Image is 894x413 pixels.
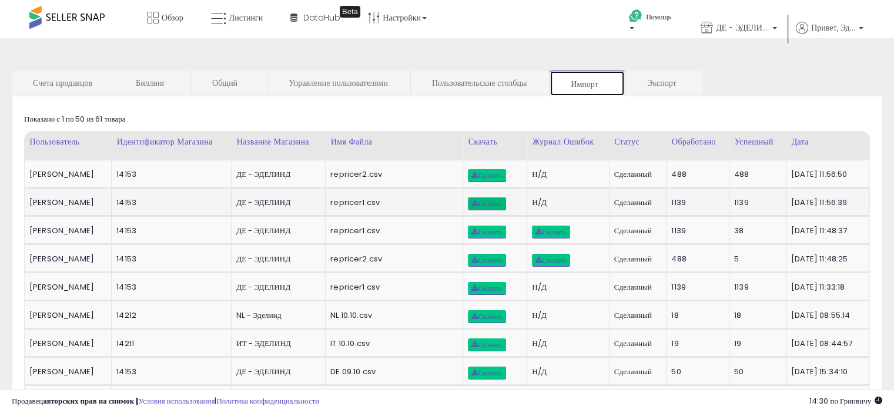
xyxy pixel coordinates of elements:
font: ИТ - ЭДЕЛИНД [236,338,291,349]
font: Листинги [229,12,263,23]
font: Скачать [478,229,502,236]
font: Статус [614,136,639,147]
font: Сделанный [614,169,652,180]
a: Экспорт [626,70,701,95]
font: 14153 [116,366,136,377]
font: [DATE] 11:33:18 [791,281,845,293]
font: repricer1.csv [330,281,380,293]
font: Н/Д [532,281,547,293]
font: авторских прав на снимок | [43,395,138,407]
font: ДЕ - ЭДЕЛИНД [236,225,290,236]
font: Скачать [478,370,502,377]
a: Скачать [532,226,570,239]
font: Скачать [478,313,502,320]
font: Н/Д [532,366,547,377]
font: Название магазина [236,136,309,147]
font: Счета продавцов [33,77,92,89]
a: Скачать [468,254,505,267]
font: Сделанный [614,338,652,349]
font: Сделанный [614,366,652,377]
font: Обработано [671,136,715,147]
font: 5 [734,253,739,264]
i: Получить помощь [628,9,643,23]
font: 19 [734,338,741,349]
a: Управление пользователями [267,70,409,95]
font: 14211 [116,338,134,349]
font: repricer1.csv [330,225,380,236]
font: ДЕ - ЭДЕЛИНД [236,169,290,180]
font: Сделанный [614,253,652,264]
font: 14212 [116,310,136,321]
font: Пользователь [29,136,79,147]
font: Импорт [571,78,598,90]
font: Н/Д [532,310,547,321]
a: Скачать [468,197,505,210]
font: Успешный [734,136,773,147]
font: Н/Д [532,169,547,180]
font: NL 10.10.csv [330,310,372,321]
font: Привет, Эделинд [811,22,870,33]
span: 2025-10-13 14:30 по Гринвичу [809,395,882,407]
a: Скачать [468,282,505,295]
font: 19 [671,338,678,349]
a: Скачать [468,310,505,323]
font: Экспорт [647,77,676,89]
font: 488 [671,169,686,180]
font: [PERSON_NAME] [29,197,94,208]
font: [DATE] 15:34:10 [791,366,848,377]
font: Скачать [542,229,566,236]
font: 14153 [116,225,136,236]
font: | [215,395,216,407]
font: [PERSON_NAME] [29,253,94,264]
font: Скачать [478,200,502,207]
font: Пользовательские столбцы [432,77,527,89]
font: 50 [671,366,681,377]
font: Скачать [478,257,502,264]
a: Скачать [468,367,505,380]
font: ДЕ - ЭДЕЛИНД [236,197,290,208]
font: repricer2.csv [330,169,382,180]
font: Настройки [383,12,421,23]
font: DE 09.10.csv [330,366,376,377]
font: Обзор [162,12,183,23]
a: Счета продавцов [12,70,113,95]
font: 14153 [116,281,136,293]
font: Скачать [478,341,502,348]
font: 14153 [116,169,136,180]
font: ДЕ - ЭДЕЛИНД [236,366,290,377]
font: Скачать [468,136,497,147]
font: [PERSON_NAME] [29,310,94,321]
font: Сделанный [614,281,652,293]
font: [DATE] 11:48:37 [791,225,847,236]
a: Условия использования [138,395,215,407]
font: repricer2.csv [330,253,382,264]
font: NL - Эделинд [236,310,281,321]
font: 50 [734,366,744,377]
a: Политика конфиденциальности [216,395,319,407]
a: Импорт [550,70,625,96]
font: 488 [671,253,686,264]
font: [PERSON_NAME] [29,169,94,180]
font: IT 10.10.csv [330,338,370,349]
font: 14153 [116,253,136,264]
font: DataHub [303,12,340,23]
font: [DATE] 08:44:57 [791,338,852,349]
font: repricer1.csv [330,197,380,208]
font: Управление пользователями [289,77,388,89]
a: Скачать [468,338,505,351]
font: 14:30 по Гринвичу [809,395,871,407]
font: [PERSON_NAME] [29,281,94,293]
font: Идентификатор магазина [116,136,212,147]
font: ДЕ - ЭДЕЛИНД [236,253,290,264]
font: Показано с 1 по 50 из 61 товара [24,113,125,125]
font: Н/Д [532,197,547,208]
font: 38 [734,225,744,236]
font: [DATE] 11:56:39 [791,197,847,208]
font: [PERSON_NAME] [29,338,94,349]
font: Скачать [478,285,502,292]
font: Скачать [478,172,502,179]
font: Сделанный [614,197,652,208]
font: Дата [791,136,808,147]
